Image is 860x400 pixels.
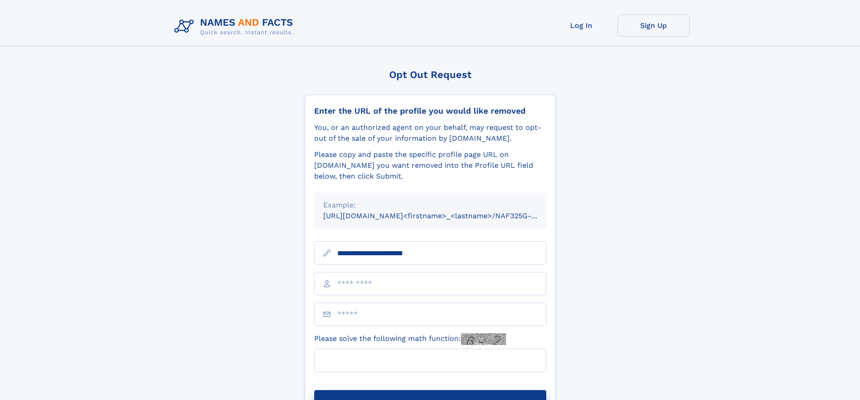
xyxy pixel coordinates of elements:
div: Example: [323,200,537,211]
div: You, or an authorized agent on your behalf, may request to opt-out of the sale of your informatio... [314,122,546,144]
a: Log In [545,14,618,37]
div: Enter the URL of the profile you would like removed [314,106,546,116]
img: Logo Names and Facts [171,14,301,39]
small: [URL][DOMAIN_NAME]<firstname>_<lastname>/NAF325G-xxxxxxxx [323,211,563,220]
div: Opt Out Request [305,69,556,80]
label: Please solve the following math function: [314,333,506,345]
a: Sign Up [618,14,690,37]
div: Please copy and paste the specific profile page URL on [DOMAIN_NAME] you want removed into the Pr... [314,149,546,182]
